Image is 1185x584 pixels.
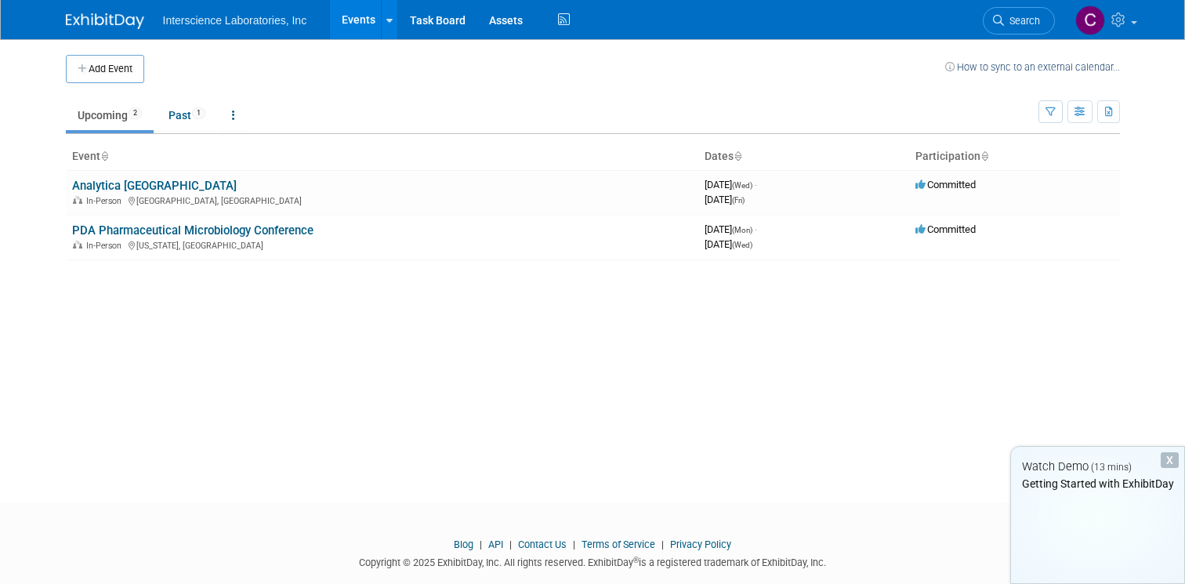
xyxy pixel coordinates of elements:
[1011,476,1184,492] div: Getting Started with ExhibitDay
[163,14,307,27] span: Interscience Laboratories, Inc
[670,539,731,550] a: Privacy Policy
[945,61,1120,73] a: How to sync to an external calendar...
[582,539,655,550] a: Terms of Service
[633,556,639,564] sup: ®
[157,100,217,130] a: Past1
[1075,5,1105,35] img: Chris Hawkins
[1011,459,1184,475] div: Watch Demo
[755,223,757,235] span: -
[1161,452,1179,468] div: Dismiss
[732,181,752,190] span: (Wed)
[72,238,692,251] div: [US_STATE], [GEOGRAPHIC_DATA]
[705,194,745,205] span: [DATE]
[506,539,516,550] span: |
[734,150,741,162] a: Sort by Start Date
[73,241,82,248] img: In-Person Event
[569,539,579,550] span: |
[192,107,205,119] span: 1
[1091,462,1132,473] span: (13 mins)
[72,223,313,238] a: PDA Pharmaceutical Microbiology Conference
[129,107,142,119] span: 2
[915,179,976,190] span: Committed
[73,196,82,204] img: In-Person Event
[705,238,752,250] span: [DATE]
[915,223,976,235] span: Committed
[66,55,144,83] button: Add Event
[72,179,237,193] a: Analytica [GEOGRAPHIC_DATA]
[983,7,1055,34] a: Search
[86,196,126,206] span: In-Person
[518,539,567,550] a: Contact Us
[698,143,909,170] th: Dates
[66,100,154,130] a: Upcoming2
[755,179,757,190] span: -
[732,196,745,205] span: (Fri)
[454,539,473,550] a: Blog
[658,539,668,550] span: |
[980,150,988,162] a: Sort by Participation Type
[732,226,752,234] span: (Mon)
[909,143,1120,170] th: Participation
[72,194,692,206] div: [GEOGRAPHIC_DATA], [GEOGRAPHIC_DATA]
[100,150,108,162] a: Sort by Event Name
[705,223,757,235] span: [DATE]
[1004,15,1040,27] span: Search
[488,539,503,550] a: API
[705,179,757,190] span: [DATE]
[86,241,126,251] span: In-Person
[66,143,698,170] th: Event
[476,539,486,550] span: |
[66,13,144,29] img: ExhibitDay
[732,241,752,249] span: (Wed)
